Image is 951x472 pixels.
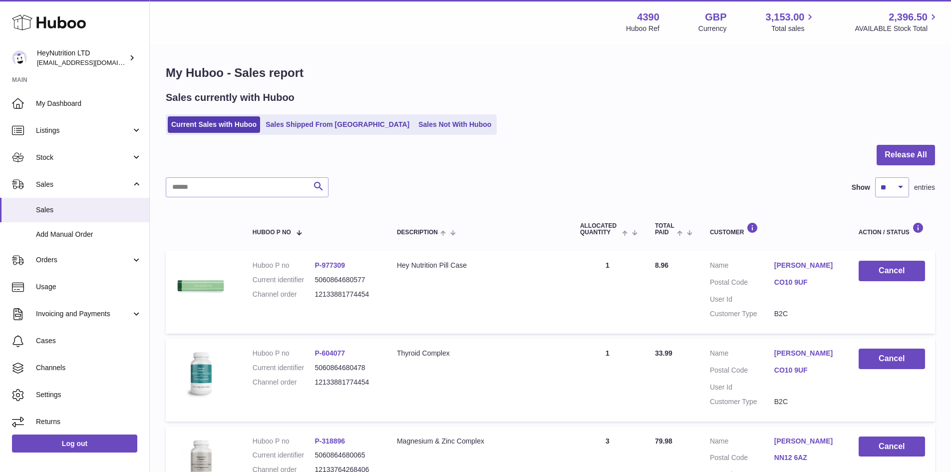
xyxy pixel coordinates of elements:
[771,24,816,33] span: Total sales
[36,309,131,319] span: Invoicing and Payments
[710,366,774,378] dt: Postal Code
[166,65,935,81] h1: My Huboo - Sales report
[397,349,560,358] div: Thyroid Complex
[166,91,295,104] h2: Sales currently with Huboo
[655,223,674,236] span: Total paid
[315,261,345,269] a: P-977309
[262,116,413,133] a: Sales Shipped From [GEOGRAPHIC_DATA]
[37,58,147,66] span: [EMAIL_ADDRESS][DOMAIN_NAME]
[315,349,345,357] a: P-604077
[36,99,142,108] span: My Dashboard
[253,290,315,299] dt: Channel order
[315,378,377,387] dd: 12133881774454
[315,275,377,285] dd: 5060864680577
[877,145,935,165] button: Release All
[710,383,774,392] dt: User Id
[655,349,672,357] span: 33.99
[176,349,226,399] img: 43901725565983.jpg
[315,451,377,460] dd: 5060864680065
[36,417,142,427] span: Returns
[580,223,620,236] span: ALLOCATED Quantity
[859,261,925,281] button: Cancel
[710,349,774,361] dt: Name
[36,153,131,162] span: Stock
[774,437,839,446] a: [PERSON_NAME]
[36,363,142,373] span: Channels
[36,255,131,265] span: Orders
[710,222,839,236] div: Customer
[774,261,839,270] a: [PERSON_NAME]
[570,339,645,422] td: 1
[253,261,315,270] dt: Huboo P no
[36,205,142,215] span: Sales
[36,180,131,189] span: Sales
[397,229,438,236] span: Description
[315,363,377,373] dd: 5060864680478
[774,278,839,287] a: CO10 9UF
[637,10,659,24] strong: 4390
[855,24,939,33] span: AVAILABLE Stock Total
[710,295,774,304] dt: User Id
[774,349,839,358] a: [PERSON_NAME]
[36,282,142,292] span: Usage
[253,363,315,373] dt: Current identifier
[253,349,315,358] dt: Huboo P no
[774,453,839,463] a: NN12 6AZ
[253,378,315,387] dt: Channel order
[397,261,560,270] div: Hey Nutrition Pill Case
[12,435,137,453] a: Log out
[705,10,726,24] strong: GBP
[859,349,925,369] button: Cancel
[710,309,774,319] dt: Customer Type
[253,229,291,236] span: Huboo P no
[37,48,127,67] div: HeyNutrition LTD
[852,183,870,192] label: Show
[774,397,839,407] dd: B2C
[253,451,315,460] dt: Current identifier
[36,390,142,400] span: Settings
[36,126,131,135] span: Listings
[12,50,27,65] img: info@heynutrition.com
[176,261,226,311] img: 43901725565308.jpg
[774,366,839,375] a: CO10 9UF
[710,278,774,290] dt: Postal Code
[655,261,668,269] span: 8.96
[253,275,315,285] dt: Current identifier
[710,453,774,465] dt: Postal Code
[889,10,928,24] span: 2,396.50
[710,261,774,273] dt: Name
[698,24,727,33] div: Currency
[168,116,260,133] a: Current Sales with Huboo
[766,10,816,33] a: 3,153.00 Total sales
[655,437,672,445] span: 79.98
[36,230,142,239] span: Add Manual Order
[570,251,645,334] td: 1
[253,437,315,446] dt: Huboo P no
[626,24,659,33] div: Huboo Ref
[859,437,925,457] button: Cancel
[774,309,839,319] dd: B2C
[315,437,345,445] a: P-318896
[914,183,935,192] span: entries
[855,10,939,33] a: 2,396.50 AVAILABLE Stock Total
[766,10,805,24] span: 3,153.00
[415,116,495,133] a: Sales Not With Huboo
[710,397,774,407] dt: Customer Type
[315,290,377,299] dd: 12133881774454
[859,222,925,236] div: Action / Status
[397,437,560,446] div: Magnesium & Zinc Complex
[36,336,142,346] span: Cases
[710,437,774,449] dt: Name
